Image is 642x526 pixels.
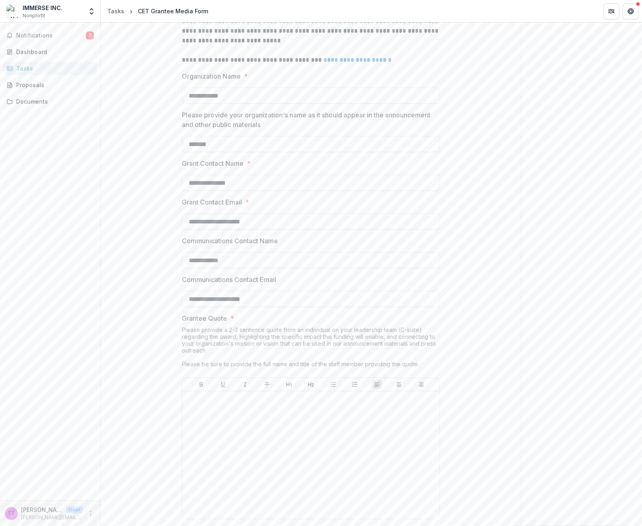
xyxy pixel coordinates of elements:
button: Notifications7 [3,29,97,42]
button: Strike [262,380,272,389]
button: Partners [603,3,619,19]
button: Heading 2 [306,380,316,389]
div: IMMERSE INC. [23,4,63,12]
div: Tasks [107,7,124,15]
p: Organization Name [182,71,241,81]
a: Dashboard [3,45,97,58]
div: Tricia Thrasher [8,511,15,516]
a: Proposals [3,78,97,92]
nav: breadcrumb [104,5,211,17]
p: Communications Contact Name [182,236,278,246]
div: Please provide a 2-3 sentence quote from an individual on your leadership team (C-suite) regardin... [182,326,440,378]
button: Underline [218,380,228,389]
div: Proposals [16,81,91,89]
img: IMMERSE INC. [6,5,19,18]
span: Nonprofit [23,12,45,19]
button: More [86,509,96,518]
p: User [66,506,83,513]
button: Align Left [372,380,382,389]
p: [PERSON_NAME][EMAIL_ADDRESS][DOMAIN_NAME] [21,514,83,521]
p: Grant Contact Email [182,197,242,207]
button: Get Help [623,3,639,19]
p: [PERSON_NAME] [21,505,63,514]
a: Documents [3,95,97,108]
div: Dashboard [16,48,91,56]
button: Bold [196,380,206,389]
button: Align Right [416,380,426,389]
button: Heading 1 [284,380,294,389]
button: Open entity switcher [86,3,97,19]
button: Ordered List [350,380,360,389]
button: Italicize [240,380,250,389]
button: Bullet List [328,380,338,389]
p: Grant Contact Name [182,159,244,168]
a: Tasks [104,5,127,17]
div: CET Grantee Media Form [138,7,208,15]
a: Tasks [3,62,97,75]
div: Documents [16,97,91,106]
div: Tasks [16,64,91,73]
button: Align Center [394,380,404,389]
span: Notifications [16,32,86,39]
p: Grantee Quote [182,313,227,323]
span: 7 [86,31,94,40]
p: Communications Contact Email [182,275,276,284]
p: Please provide your organization's name as it should appear in the announcement and other public ... [182,110,435,129]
